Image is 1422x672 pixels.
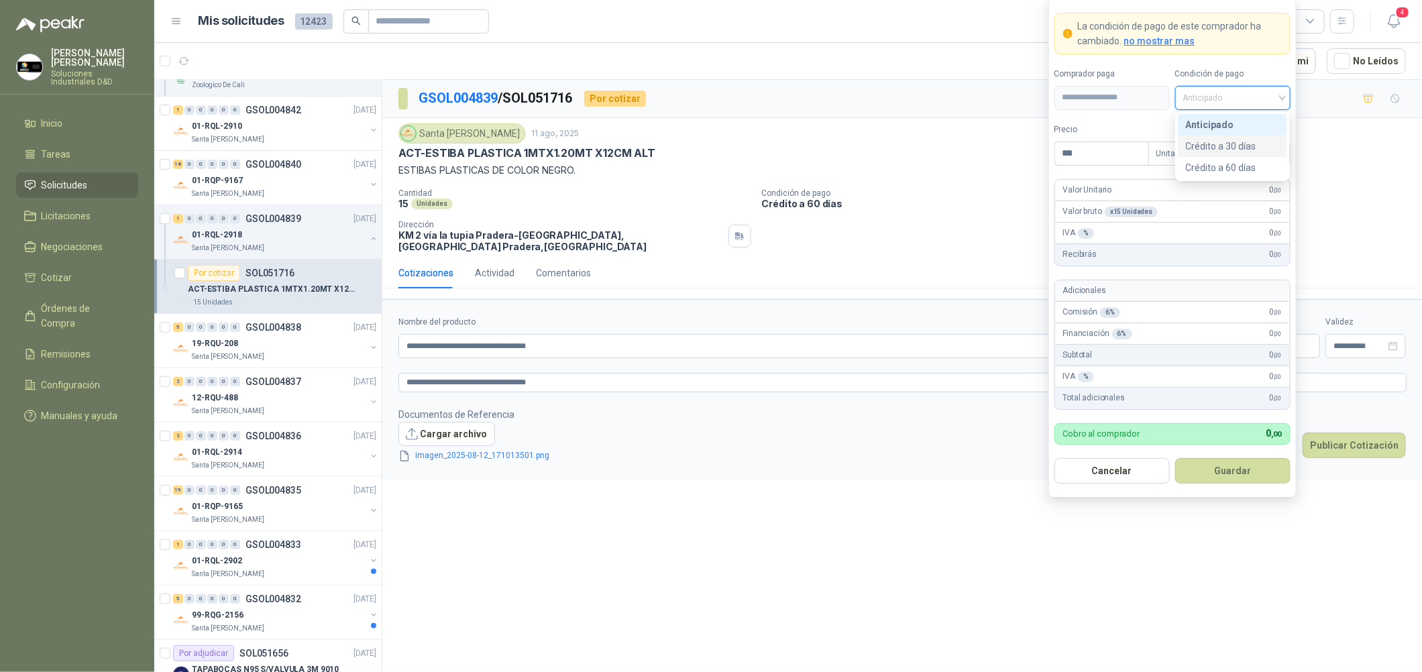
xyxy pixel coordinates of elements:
[173,323,183,332] div: 5
[230,105,240,115] div: 0
[1274,394,1282,402] span: ,00
[192,446,242,459] p: 01-RQL-2914
[1063,327,1132,340] p: Financiación
[188,283,355,296] p: ACT-ESTIBA PLASTICA 1MTX1.20MT X12CM ALT
[1395,6,1410,19] span: 4
[207,540,217,549] div: 0
[173,537,379,579] a: 1 0 0 0 0 0 GSOL004833[DATE] Company Logo01-RQL-2902Santa [PERSON_NAME]
[173,558,189,574] img: Company Logo
[1269,205,1281,218] span: 0
[245,540,301,549] p: GSOL004833
[1274,186,1282,194] span: ,00
[207,594,217,604] div: 0
[1063,306,1121,319] p: Comisión
[192,229,242,241] p: 01-RQL-2918
[1063,205,1158,218] p: Valor bruto
[245,594,301,604] p: GSOL004832
[230,377,240,386] div: 0
[245,431,301,441] p: GSOL004836
[1105,207,1158,217] div: x 15 Unidades
[230,540,240,549] div: 0
[42,147,71,162] span: Tareas
[219,431,229,441] div: 0
[173,612,189,628] img: Company Logo
[51,48,138,67] p: [PERSON_NAME] [PERSON_NAME]
[1274,373,1282,380] span: ,00
[192,555,242,567] p: 01-RQL-2902
[184,214,195,223] div: 0
[173,504,189,520] img: Company Logo
[219,323,229,332] div: 0
[219,160,229,169] div: 0
[1269,370,1281,383] span: 0
[51,70,138,86] p: Soluciones Industriales D&D
[184,540,195,549] div: 0
[1178,135,1288,157] div: Crédito a 30 días
[42,270,72,285] span: Cotizar
[398,198,408,209] p: 15
[173,232,189,248] img: Company Logo
[398,146,655,160] p: ACT-ESTIBA PLASTICA 1MTX1.20MT X12CM ALT
[1186,139,1280,154] div: Crédito a 30 días
[1063,29,1073,38] span: exclamation-circle
[1186,117,1280,132] div: Anticipado
[173,211,379,254] a: 1 0 0 0 0 0 GSOL004839[DATE] Company Logo01-RQL-2918Santa [PERSON_NAME]
[192,337,238,350] p: 19-RQU-208
[199,11,284,31] h1: Mis solicitudes
[1175,458,1291,484] button: Guardar
[398,266,453,280] div: Cotizaciones
[1063,392,1126,404] p: Total adicionales
[184,377,195,386] div: 0
[16,265,138,290] a: Cotizar
[398,407,571,422] p: Documentos de Referencia
[16,234,138,260] a: Negociaciones
[245,105,301,115] p: GSOL004842
[173,214,183,223] div: 1
[42,408,118,423] span: Manuales y ayuda
[173,123,189,139] img: Company Logo
[192,80,245,91] p: Zoologico De Cali
[173,102,379,145] a: 1 0 0 0 0 0 GSOL004842[DATE] Company Logo01-RQL-2910Santa [PERSON_NAME]
[1269,184,1281,197] span: 0
[42,116,63,131] span: Inicio
[245,268,294,278] p: SOL051716
[398,316,1133,329] label: Nombre del producto
[1063,370,1094,383] p: IVA
[192,569,264,579] p: Santa [PERSON_NAME]
[1266,428,1281,439] span: 0
[16,403,138,429] a: Manuales y ayuda
[192,120,242,133] p: 01-RQL-2910
[239,649,288,658] p: SOL051656
[419,88,573,109] p: / SOL051716
[1063,227,1094,239] p: IVA
[192,609,243,622] p: 99-RQG-2156
[1303,433,1406,458] button: Publicar Cotización
[398,163,1406,178] p: ESTIBAS PLASTICAS DE COLOR NEGRO.
[173,160,183,169] div: 18
[419,90,498,106] a: GSOL004839
[16,142,138,167] a: Tareas
[16,296,138,336] a: Órdenes de Compra
[411,449,555,462] a: imagen_2025-08-12_171013501.png
[353,213,376,225] p: [DATE]
[196,540,206,549] div: 0
[184,105,195,115] div: 0
[192,134,264,145] p: Santa [PERSON_NAME]
[1063,248,1097,261] p: Recibirás
[42,378,101,392] span: Configuración
[1178,157,1288,178] div: Crédito a 60 días
[16,372,138,398] a: Configuración
[173,594,183,604] div: 5
[42,239,103,254] span: Negociaciones
[207,431,217,441] div: 0
[245,214,301,223] p: GSOL004839
[353,647,376,660] p: [DATE]
[1274,229,1282,237] span: ,00
[173,178,189,194] img: Company Logo
[353,593,376,606] p: [DATE]
[1382,9,1406,34] button: 4
[1078,228,1094,239] div: %
[207,105,217,115] div: 0
[398,422,495,446] button: Cargar archivo
[173,156,379,199] a: 18 0 0 0 0 0 GSOL004840[DATE] Company Logo01-RQP-9167Santa [PERSON_NAME]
